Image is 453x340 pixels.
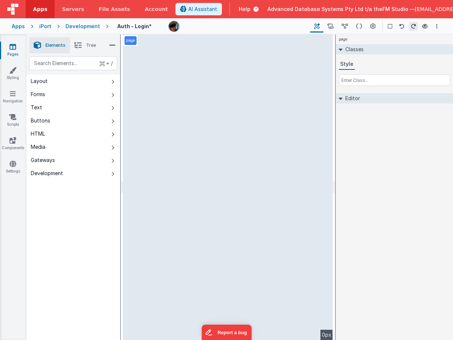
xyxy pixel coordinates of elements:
[31,143,45,151] div: Media
[39,23,51,30] div: iPort
[175,3,222,15] button: AI Assistant
[66,23,100,30] div: Development
[126,38,135,44] p: page
[31,91,45,98] div: Forms
[99,5,130,13] span: File Assets
[62,5,84,13] span: Servers
[239,5,250,13] span: Help
[26,114,120,127] button: Buttons
[31,117,50,124] div: Buttons
[31,104,42,111] div: Text
[31,170,63,177] div: Development
[26,167,120,180] button: Development
[432,22,441,31] button: Options
[342,93,360,103] h2: Editor
[12,23,25,30] div: Apps
[339,59,355,70] button: Style
[26,75,120,88] button: Layout
[26,101,120,114] button: Text
[26,127,120,140] button: HTML
[320,330,333,340] div: 0px
[31,130,45,137] div: HTML
[26,154,120,167] button: Gateways
[45,42,66,48] span: Elements
[169,21,179,31] img: 51bd7b176fb848012b2e1c8b642a23b7
[100,56,113,70] span: + /
[188,5,217,13] span: AI Assistant
[201,325,252,340] iframe: Marker.io feedback button
[336,34,350,44] h4: page
[26,140,120,154] button: Media
[86,42,96,48] span: Tree
[31,78,48,85] div: Layout
[117,23,152,29] h4: Auth - Login
[339,74,450,86] input: Enter Class...
[31,156,55,164] div: Gateways
[123,34,333,340] div: -->
[267,5,415,13] span: Advanced Database Systems Pty Ltd t/a theFM Studio —
[29,56,117,70] input: Search Elements...
[26,88,120,101] button: Forms
[33,5,47,13] span: Apps
[342,44,364,54] h2: Classes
